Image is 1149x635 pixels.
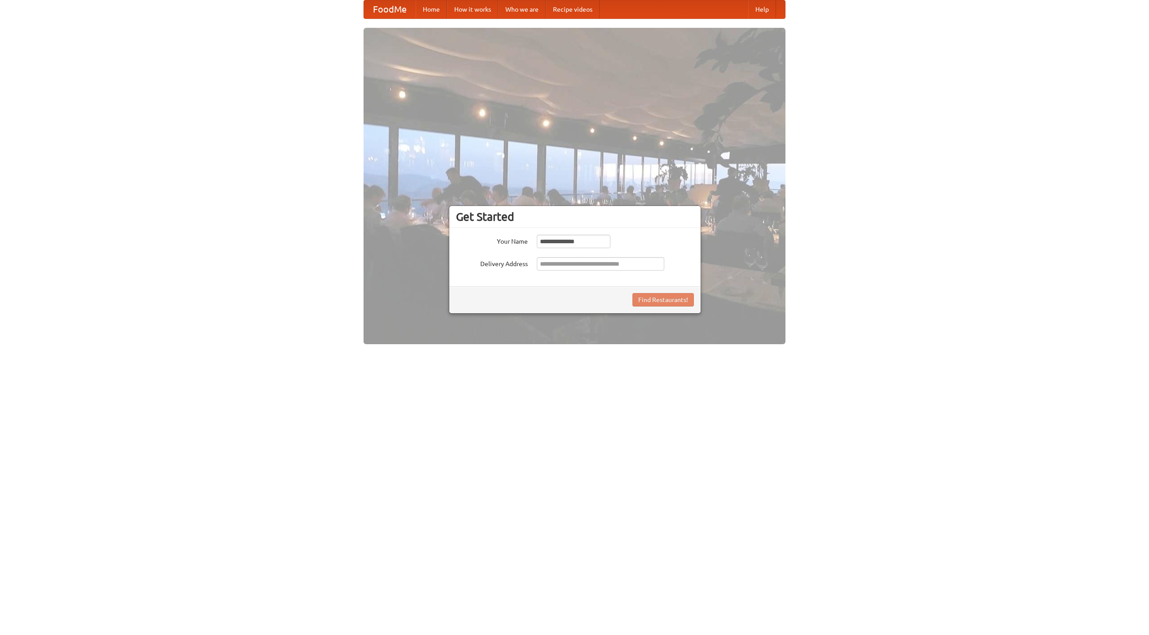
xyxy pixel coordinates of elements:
label: Your Name [456,235,528,246]
a: Recipe videos [546,0,600,18]
h3: Get Started [456,210,694,223]
a: How it works [447,0,498,18]
a: Home [416,0,447,18]
a: Help [748,0,776,18]
label: Delivery Address [456,257,528,268]
button: Find Restaurants! [632,293,694,307]
a: FoodMe [364,0,416,18]
a: Who we are [498,0,546,18]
